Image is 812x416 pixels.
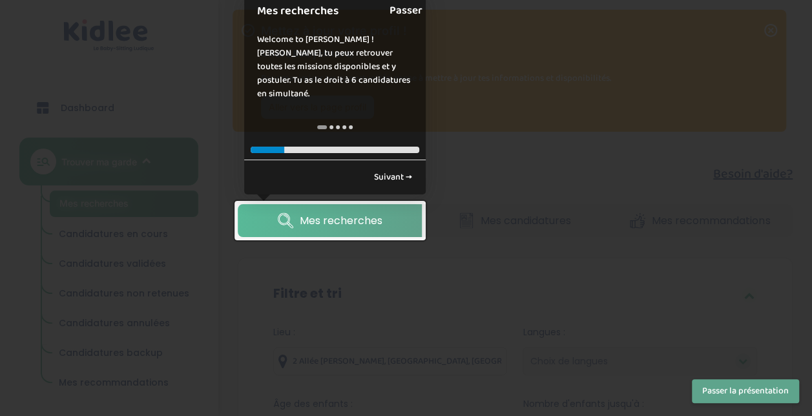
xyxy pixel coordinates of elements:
h1: Mes recherches [257,3,397,20]
a: Mes recherches [238,204,422,237]
span: Mes recherches [300,213,382,229]
a: Suivant → [367,167,419,188]
div: Welcome to [PERSON_NAME] ! [PERSON_NAME], tu peux retrouver toutes les missions disponibles et y ... [244,20,426,114]
button: Passer la présentation [692,379,799,403]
